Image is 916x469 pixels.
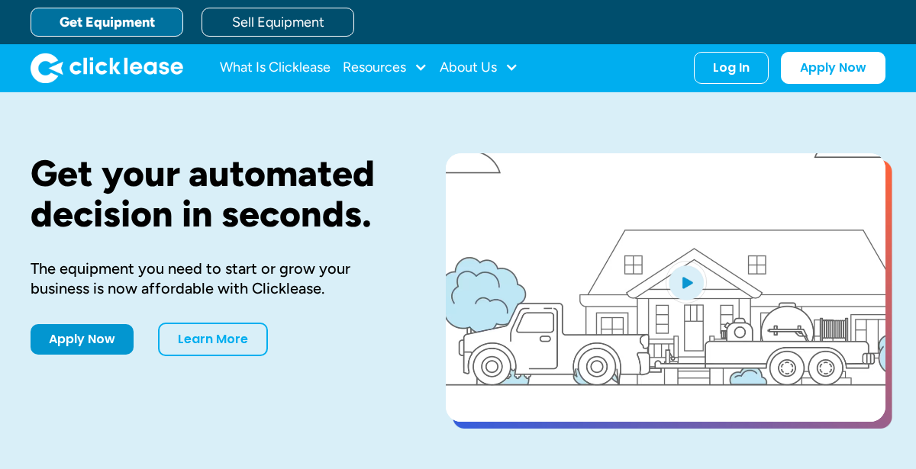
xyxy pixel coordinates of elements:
[343,53,427,83] div: Resources
[31,53,183,83] img: Clicklease logo
[31,259,397,298] div: The equipment you need to start or grow your business is now affordable with Clicklease.
[220,53,331,83] a: What Is Clicklease
[440,53,518,83] div: About Us
[713,60,750,75] div: Log In
[31,324,134,355] a: Apply Now
[31,53,183,83] a: home
[666,261,707,304] img: Blue play button logo on a light blue circular background
[202,8,354,37] a: Sell Equipment
[31,8,183,37] a: Get Equipment
[31,153,397,234] h1: Get your automated decision in seconds.
[158,323,268,356] a: Learn More
[446,153,885,422] a: open lightbox
[781,52,885,84] a: Apply Now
